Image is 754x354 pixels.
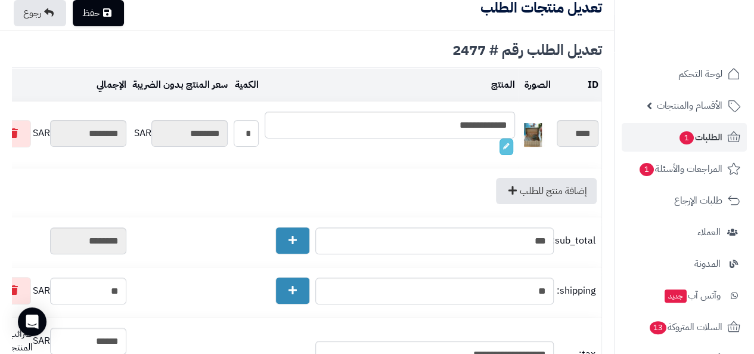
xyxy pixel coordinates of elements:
td: الصورة [518,69,554,101]
td: الكمية [231,69,262,101]
span: المراجعات والأسئلة [638,161,722,177]
span: المدونة [694,256,721,272]
span: العملاء [697,224,721,241]
a: المراجعات والأسئلة1 [622,155,747,183]
span: طلبات الإرجاع [674,192,722,209]
span: جديد [665,290,687,303]
a: المدونة [622,250,747,278]
span: الطلبات [678,129,722,146]
div: Open Intercom Messenger [18,307,46,336]
a: وآتس آبجديد [622,281,747,310]
img: logo-2.png [673,32,743,57]
span: 1 [640,163,654,176]
a: الطلبات1 [622,123,747,152]
a: إضافة منتج للطلب [496,178,597,204]
span: 1 [679,131,694,144]
a: العملاء [622,218,747,247]
div: SAR [132,120,228,147]
span: لوحة التحكم [678,66,722,82]
div: تعديل الطلب رقم # 2477 [12,43,602,57]
span: وآتس آب [663,287,721,304]
a: لوحة التحكم [622,60,747,88]
img: 1758452932-db2d4bc0-24aa-4ae0-a539-f4e11a2df137-40x40.jpg [521,123,545,147]
span: السلات المتروكة [648,319,722,335]
td: سعر المنتج بدون الضريبة [129,69,231,101]
span: sub_total: [557,234,595,248]
a: طلبات الإرجاع [622,186,747,215]
span: الأقسام والمنتجات [657,97,722,114]
span: shipping: [557,284,595,298]
td: المنتج [262,69,518,101]
td: ID [554,69,601,101]
a: السلات المتروكة13 [622,313,747,341]
span: 13 [650,321,666,334]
